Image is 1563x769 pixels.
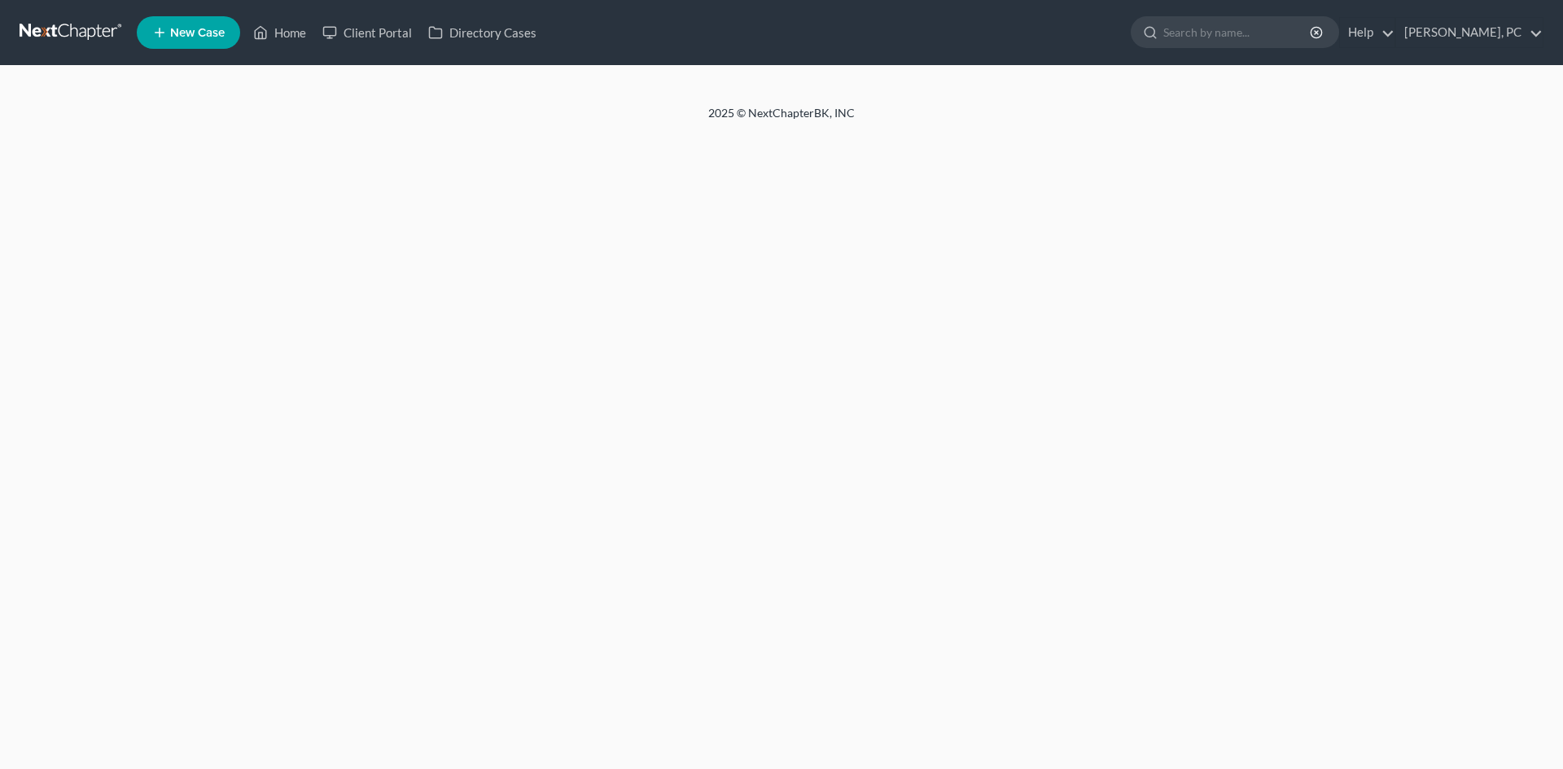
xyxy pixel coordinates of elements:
a: Directory Cases [420,18,545,47]
input: Search by name... [1163,17,1312,47]
a: Client Portal [314,18,420,47]
a: [PERSON_NAME], PC [1396,18,1543,47]
a: Help [1340,18,1394,47]
div: 2025 © NextChapterBK, INC [317,105,1246,134]
span: New Case [170,27,225,39]
a: Home [245,18,314,47]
